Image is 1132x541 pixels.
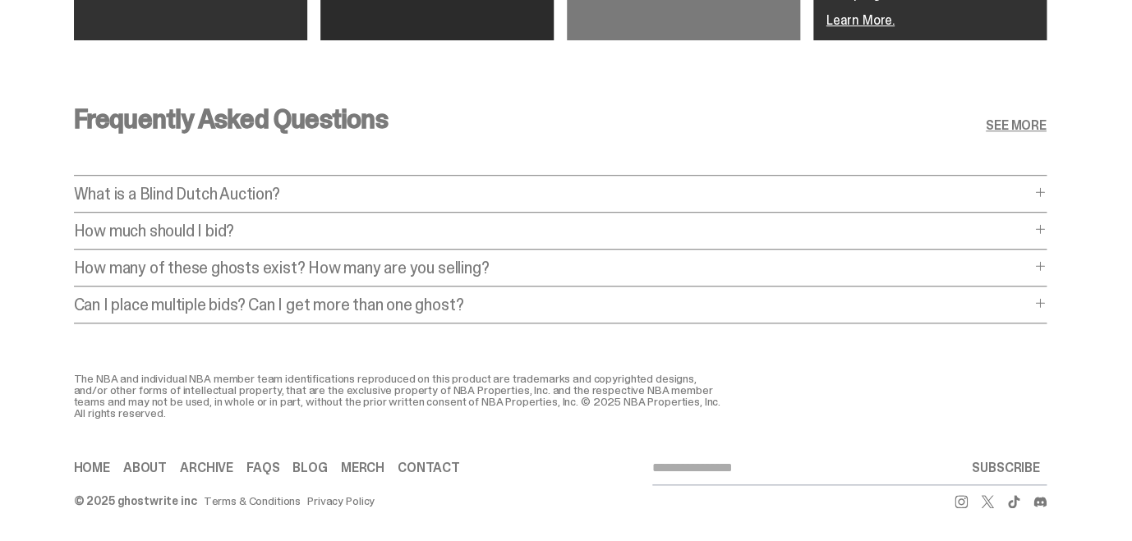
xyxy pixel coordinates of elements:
[74,186,1030,202] p: What is a Blind Dutch Auction?
[307,495,375,507] a: Privacy Policy
[74,222,1030,239] p: How much should I bid?
[74,259,1030,276] p: How many of these ghosts exist? How many are you selling?
[246,461,279,475] a: FAQs
[74,495,197,507] div: © 2025 ghostwrite inc
[180,461,233,475] a: Archive
[204,495,301,507] a: Terms & Conditions
[74,461,110,475] a: Home
[341,461,384,475] a: Merch
[74,373,731,419] div: The NBA and individual NBA member team identifications reproduced on this product are trademarks ...
[74,106,388,132] h3: Frequently Asked Questions
[965,452,1047,484] button: SUBSCRIBE
[398,461,460,475] a: Contact
[986,119,1047,132] a: SEE MORE
[292,461,327,475] a: Blog
[826,11,895,29] a: Learn More.
[74,296,1030,313] p: Can I place multiple bids? Can I get more than one ghost?
[123,461,167,475] a: About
